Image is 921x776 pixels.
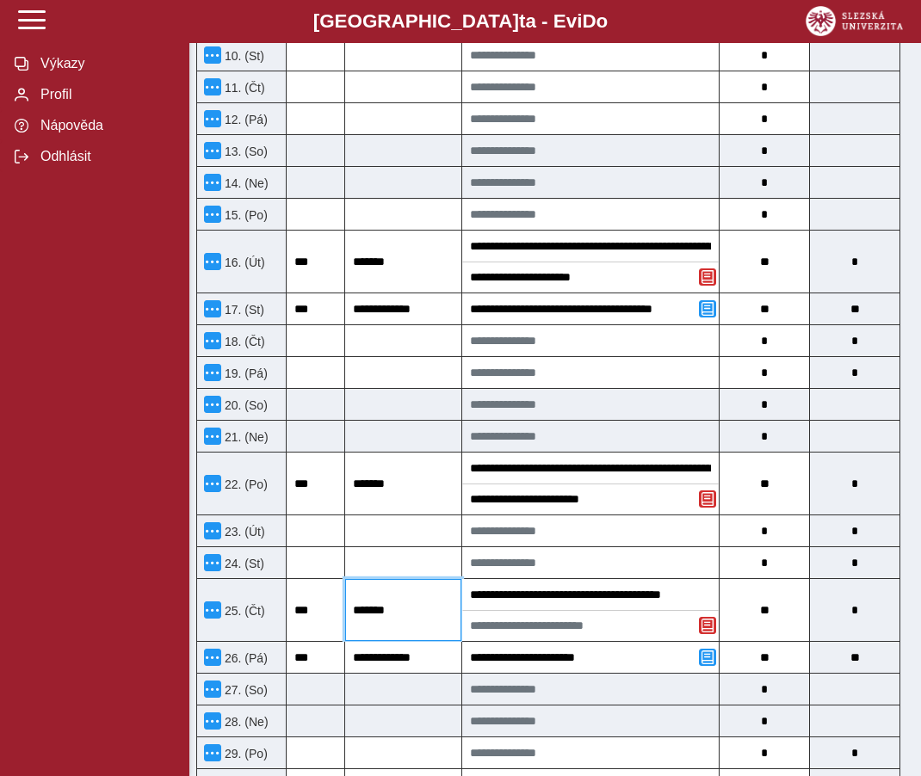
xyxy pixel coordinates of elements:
[204,744,221,761] button: Menu
[204,253,221,270] button: Menu
[204,78,221,95] button: Menu
[52,10,869,33] b: [GEOGRAPHIC_DATA] a - Evi
[519,10,525,32] span: t
[221,81,265,95] span: 11. (Čt)
[699,617,716,634] button: Odstranit poznámku
[699,490,716,508] button: Odstranit poznámku
[221,604,265,618] span: 25. (Čt)
[35,87,175,102] span: Profil
[35,56,175,71] span: Výkazy
[204,649,221,666] button: Menu
[221,715,269,729] span: 28. (Ne)
[221,49,264,63] span: 10. (St)
[204,206,221,223] button: Menu
[35,149,175,164] span: Odhlásit
[221,557,264,570] span: 24. (St)
[204,364,221,381] button: Menu
[204,396,221,413] button: Menu
[221,430,269,444] span: 21. (Ne)
[221,398,268,412] span: 20. (So)
[204,428,221,445] button: Menu
[699,649,716,666] button: Přidat poznámku
[204,554,221,571] button: Menu
[204,46,221,64] button: Menu
[204,174,221,191] button: Menu
[204,300,221,317] button: Menu
[204,681,221,698] button: Menu
[204,601,221,619] button: Menu
[204,110,221,127] button: Menu
[221,525,265,539] span: 23. (Út)
[221,176,269,190] span: 14. (Ne)
[221,113,268,126] span: 12. (Pá)
[221,303,264,317] span: 17. (St)
[221,335,265,348] span: 18. (Čt)
[582,10,596,32] span: D
[221,477,268,491] span: 22. (Po)
[221,366,268,380] span: 19. (Pá)
[221,208,268,222] span: 15. (Po)
[35,118,175,133] span: Nápověda
[596,10,609,32] span: o
[221,651,268,665] span: 26. (Pá)
[204,475,221,492] button: Menu
[204,142,221,159] button: Menu
[221,145,268,158] span: 13. (So)
[204,332,221,349] button: Menu
[806,6,903,36] img: logo_web_su.png
[204,712,221,730] button: Menu
[221,747,268,761] span: 29. (Po)
[221,683,268,697] span: 27. (So)
[221,256,265,269] span: 16. (Út)
[204,522,221,539] button: Menu
[699,300,716,317] button: Přidat poznámku
[699,268,716,286] button: Odstranit poznámku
